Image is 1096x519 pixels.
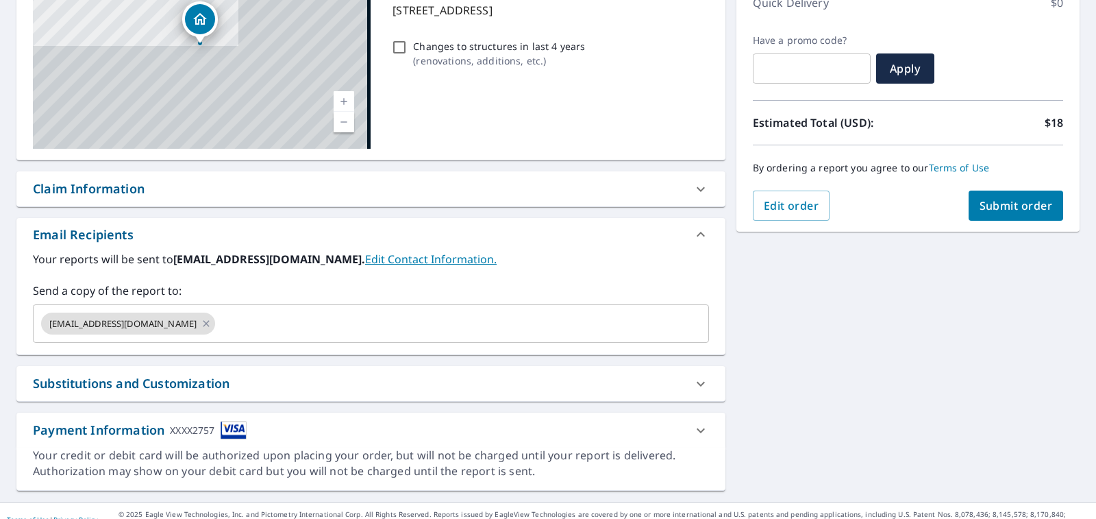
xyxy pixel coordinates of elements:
[182,1,218,44] div: Dropped pin, building 1, Residential property, 49 W Torch Pine Cir Spring, TX 77381
[16,171,725,206] div: Claim Information
[365,252,497,267] a: EditContactInfo
[33,374,229,393] div: Substitutions and Customization
[969,191,1064,221] button: Submit order
[753,114,908,131] p: Estimated Total (USD):
[33,180,145,198] div: Claim Information
[33,421,247,439] div: Payment Information
[334,112,354,132] a: Current Level 17, Zoom Out
[334,91,354,112] a: Current Level 17, Zoom In
[170,421,214,439] div: XXXX2757
[876,53,934,84] button: Apply
[16,413,725,448] div: Payment InformationXXXX2757cardImage
[393,2,703,19] p: [STREET_ADDRESS]
[41,313,215,335] div: [EMAIL_ADDRESS][DOMAIN_NAME]
[221,421,247,439] img: cardImage
[33,251,709,267] label: Your reports will be sent to
[33,282,709,299] label: Send a copy of the report to:
[16,366,725,401] div: Substitutions and Customization
[764,198,819,213] span: Edit order
[413,39,585,53] p: Changes to structures in last 4 years
[173,252,365,267] b: [EMAIL_ADDRESS][DOMAIN_NAME].
[16,218,725,251] div: Email Recipients
[753,34,871,47] label: Have a promo code?
[41,317,205,330] span: [EMAIL_ADDRESS][DOMAIN_NAME]
[753,162,1063,174] p: By ordering a report you agree to our
[753,191,830,221] button: Edit order
[980,198,1053,213] span: Submit order
[413,53,585,68] p: ( renovations, additions, etc. )
[33,226,134,244] div: Email Recipients
[1045,114,1063,131] p: $18
[929,161,990,174] a: Terms of Use
[33,448,709,479] div: Your credit or debit card will be authorized upon placing your order, but will not be charged unt...
[887,61,923,76] span: Apply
